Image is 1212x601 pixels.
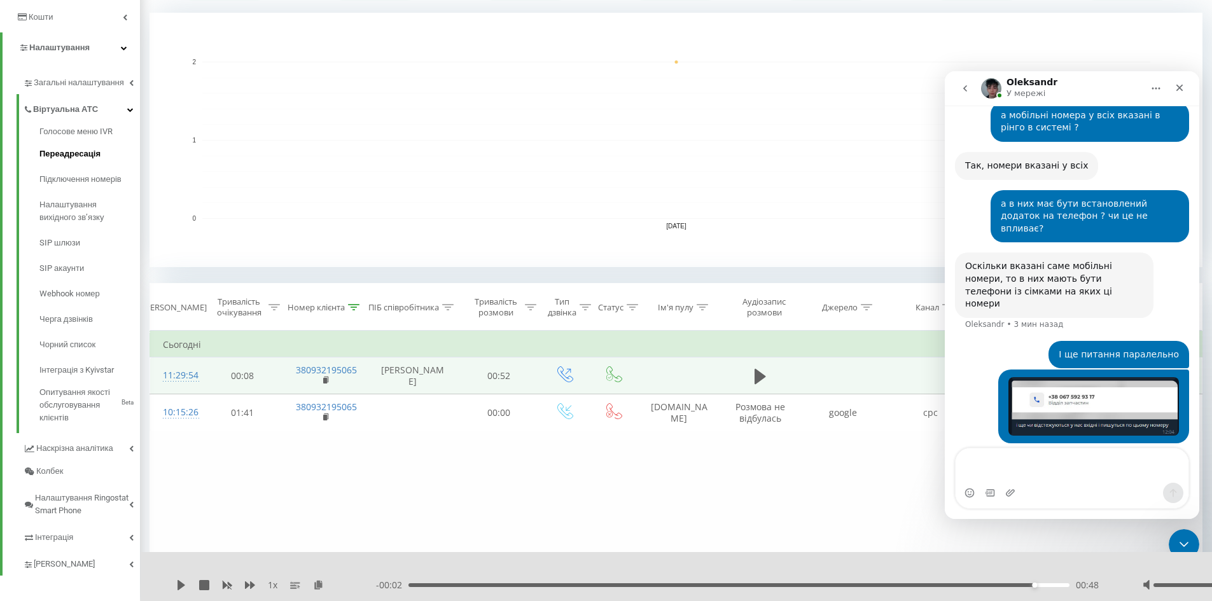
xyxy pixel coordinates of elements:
[1169,529,1199,560] iframe: Intercom live chat
[23,460,140,483] a: Колбек
[150,332,1202,357] td: Сьогодні
[367,357,458,394] td: [PERSON_NAME]
[945,71,1199,519] iframe: Intercom live chat
[23,94,140,121] a: Віртуальна АТС
[1032,583,1037,588] div: Accessibility label
[39,307,140,332] a: Черга дзвінків
[368,302,439,313] div: ПІБ співробітника
[143,302,207,313] div: [PERSON_NAME]
[887,394,975,431] td: cpc
[202,357,283,394] td: 00:08
[822,302,858,313] div: Джерело
[458,357,540,394] td: 00:52
[458,394,540,431] td: 00:00
[666,223,686,230] text: [DATE]
[39,256,140,281] a: SIP акаунти
[39,313,93,326] span: Черга дзвінків
[799,394,887,431] td: google
[288,302,345,313] div: Номер клієнта
[36,465,63,478] span: Колбек
[916,302,939,313] div: Канал
[39,383,140,424] a: Опитування якості обслуговування клієнтівBeta
[637,394,721,431] td: [DOMAIN_NAME]
[23,433,140,460] a: Наскрізна аналітика
[23,549,140,576] a: [PERSON_NAME]
[34,76,124,89] span: Загальні налаштування
[23,522,140,549] a: Інтеграція
[39,357,140,383] a: Інтеграція з Kyivstar
[39,287,100,300] span: Webhook номер
[296,364,357,376] a: 380932195065
[192,137,196,144] text: 1
[296,401,357,413] a: 380932195065
[39,386,118,424] span: Опитування якості обслуговування клієнтів
[23,67,140,94] a: Загальні налаштування
[39,230,140,256] a: SIP шлюзи
[29,12,53,22] span: Кошти
[213,296,265,318] div: Тривалість очікування
[470,296,522,318] div: Тривалість розмови
[39,198,134,224] span: Налаштування вихідного зв’язку
[23,483,140,522] a: Налаштування Ringostat Smart Phone
[35,492,129,517] span: Налаштування Ringostat Smart Phone
[192,215,196,222] text: 0
[39,148,101,160] span: Переадресація
[658,302,693,313] div: Ім'я пулу
[39,125,140,141] a: Голосове меню IVR
[39,141,140,167] a: Переадресація
[39,125,113,138] span: Голосове меню IVR
[548,296,576,318] div: Тип дзвінка
[29,43,90,52] span: Налаштування
[39,338,95,351] span: Чорний список
[150,13,1202,267] svg: A chart.
[39,192,140,230] a: Налаштування вихідного зв’язку
[268,579,277,591] span: 1 x
[34,558,95,570] span: [PERSON_NAME]
[163,363,189,388] div: 11:29:54
[39,167,140,192] a: Підключення номерів
[202,394,283,431] td: 01:41
[39,173,122,186] span: Підключення номерів
[733,296,797,318] div: Аудіозапис розмови
[192,59,196,66] text: 2
[39,262,84,275] span: SIP акаунти
[39,364,114,376] span: Інтеграція з Kyivstar
[598,302,623,313] div: Статус
[36,442,113,455] span: Наскрізна аналітика
[3,32,140,63] a: Налаштування
[39,237,80,249] span: SIP шлюзи
[376,579,408,591] span: - 00:02
[35,531,73,544] span: Інтеграція
[33,103,98,116] span: Віртуальна АТС
[39,332,140,357] a: Чорний список
[1076,579,1099,591] span: 00:48
[163,400,189,425] div: 10:15:26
